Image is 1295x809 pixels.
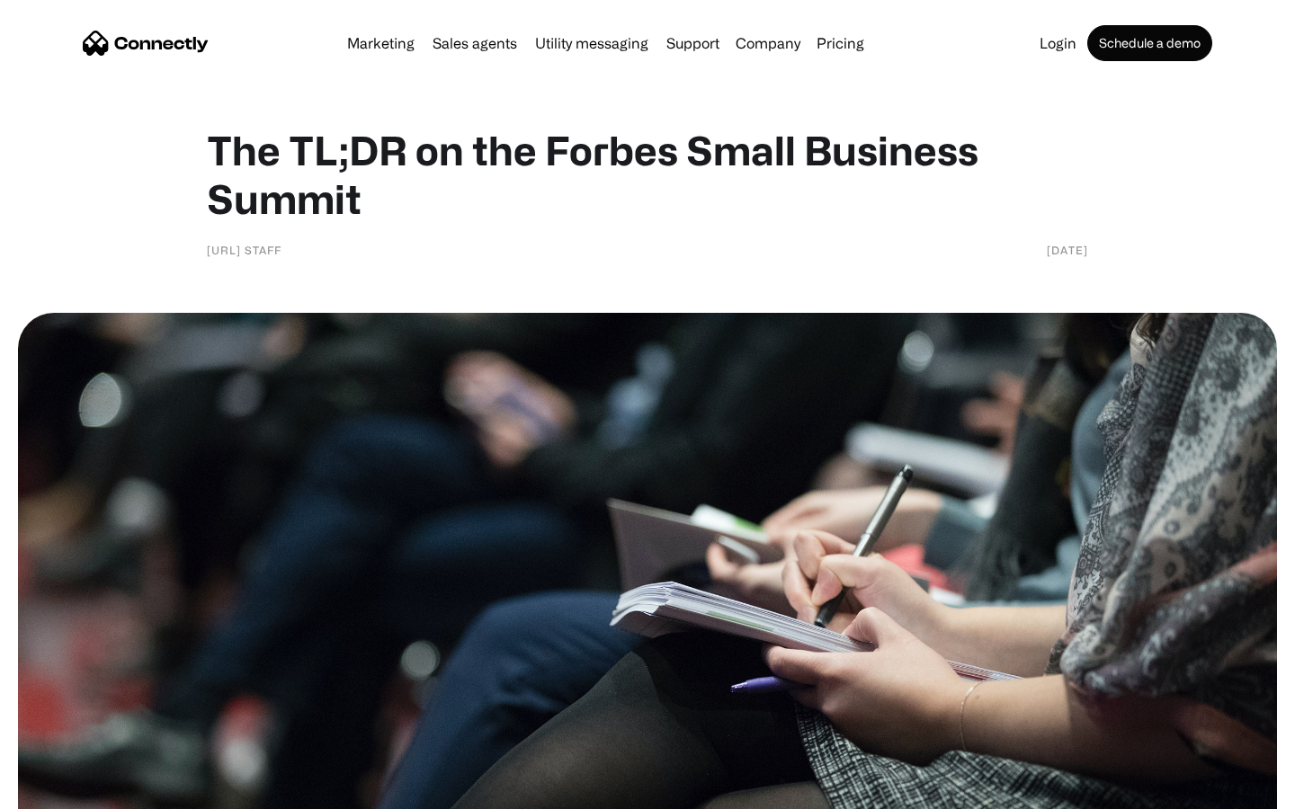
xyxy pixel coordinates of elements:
[340,36,422,50] a: Marketing
[809,36,871,50] a: Pricing
[425,36,524,50] a: Sales agents
[1087,25,1212,61] a: Schedule a demo
[528,36,656,50] a: Utility messaging
[1032,36,1084,50] a: Login
[36,778,108,803] ul: Language list
[730,31,806,56] div: Company
[18,778,108,803] aside: Language selected: English
[207,126,1088,223] h1: The TL;DR on the Forbes Small Business Summit
[83,30,209,57] a: home
[1047,241,1088,259] div: [DATE]
[207,241,281,259] div: [URL] Staff
[736,31,800,56] div: Company
[659,36,727,50] a: Support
